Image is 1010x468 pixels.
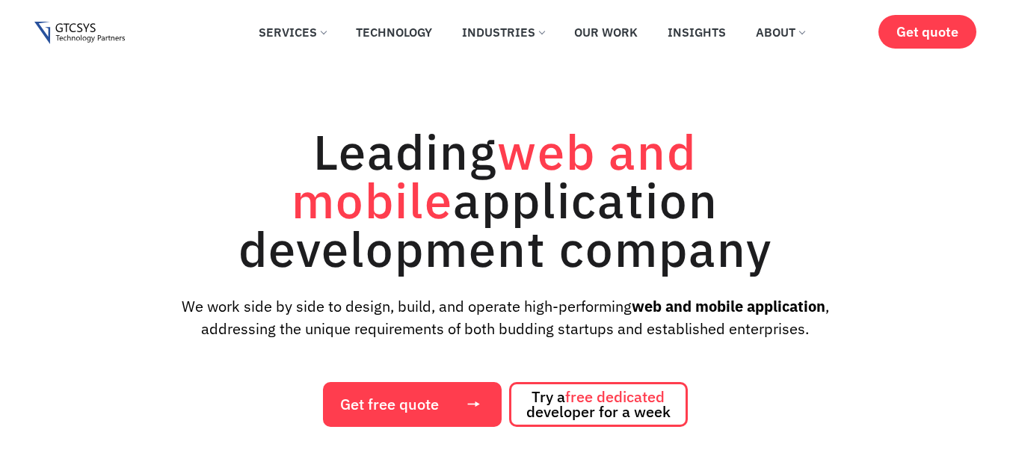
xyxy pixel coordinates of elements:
[563,16,649,49] a: Our Work
[896,24,958,40] span: Get quote
[340,397,439,412] span: Get free quote
[917,375,1010,446] iframe: chat widget
[526,390,671,419] span: Try a developer for a week
[34,22,125,45] img: Gtcsys logo
[632,296,825,316] strong: web and mobile application
[247,16,337,49] a: Services
[292,120,697,232] span: web and mobile
[745,16,816,49] a: About
[565,387,665,407] span: free dedicated
[451,16,555,49] a: Industries
[169,127,842,273] h1: Leading application development company
[656,16,737,49] a: Insights
[323,382,502,427] a: Get free quote
[878,15,976,49] a: Get quote
[345,16,443,49] a: Technology
[147,295,863,340] p: We work side by side to design, build, and operate high-performing , addressing the unique requir...
[509,382,688,427] a: Try afree dedicated developer for a week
